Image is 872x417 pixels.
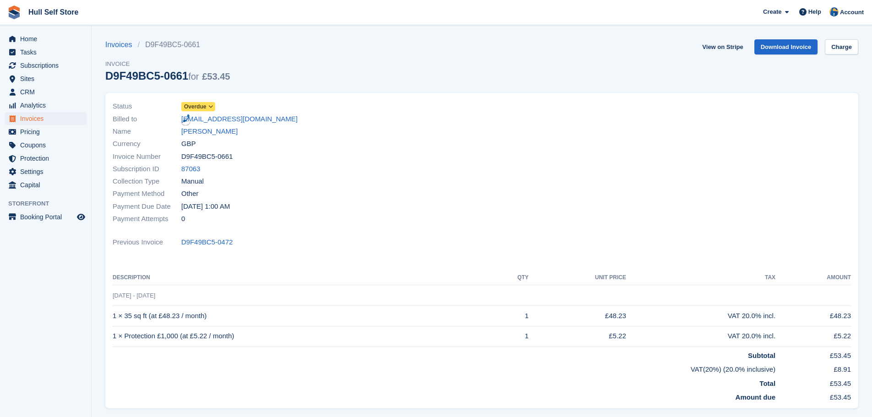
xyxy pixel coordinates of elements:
[529,271,626,285] th: Unit Price
[20,99,75,112] span: Analytics
[20,139,75,152] span: Coupons
[113,292,155,299] span: [DATE] - [DATE]
[181,176,204,187] span: Manual
[5,59,87,72] a: menu
[105,39,138,50] a: Invoices
[25,5,82,20] a: Hull Self Store
[529,306,626,326] td: £48.23
[775,389,851,403] td: £53.45
[5,99,87,112] a: menu
[113,164,181,174] span: Subscription ID
[5,139,87,152] a: menu
[748,352,775,359] strong: Subtotal
[76,211,87,222] a: Preview store
[808,7,821,16] span: Help
[626,311,775,321] div: VAT 20.0% incl.
[626,271,775,285] th: Tax
[113,139,181,149] span: Currency
[188,71,199,81] span: for
[20,125,75,138] span: Pricing
[113,126,181,137] span: Name
[20,46,75,59] span: Tasks
[20,112,75,125] span: Invoices
[20,165,75,178] span: Settings
[5,46,87,59] a: menu
[529,326,626,347] td: £5.22
[20,86,75,98] span: CRM
[113,271,493,285] th: Description
[5,125,87,138] a: menu
[493,306,529,326] td: 1
[775,306,851,326] td: £48.23
[7,5,21,19] img: stora-icon-8386f47178a22dfd0bd8f6a31ec36ba5ce8667c1dd55bd0f319d3a0aa187defe.svg
[181,114,298,125] a: [EMAIL_ADDRESS][DOMAIN_NAME]
[113,114,181,125] span: Billed to
[20,59,75,72] span: Subscriptions
[759,379,775,387] strong: Total
[105,39,230,50] nav: breadcrumbs
[113,306,493,326] td: 1 × 35 sq ft (at £48.23 / month)
[20,211,75,223] span: Booking Portal
[5,86,87,98] a: menu
[736,393,776,401] strong: Amount due
[626,331,775,341] div: VAT 20.0% incl.
[113,101,181,112] span: Status
[181,214,185,224] span: 0
[5,179,87,191] a: menu
[181,114,190,125] div: Call: 04101980
[181,126,238,137] a: [PERSON_NAME]
[20,179,75,191] span: Capital
[113,214,181,224] span: Payment Attempts
[829,7,839,16] img: Hull Self Store
[20,32,75,45] span: Home
[113,237,181,248] span: Previous Invoice
[775,271,851,285] th: Amount
[113,326,493,347] td: 1 × Protection £1,000 (at £5.22 / month)
[775,375,851,389] td: £53.45
[5,165,87,178] a: menu
[5,152,87,165] a: menu
[105,60,230,69] span: Invoice
[5,32,87,45] a: menu
[5,72,87,85] a: menu
[840,8,864,17] span: Account
[113,201,181,212] span: Payment Due Date
[181,152,233,162] span: D9F49BC5-0661
[181,237,233,248] a: D9F49BC5-0472
[181,139,196,149] span: GBP
[105,70,230,82] div: D9F49BC5-0661
[754,39,818,54] a: Download Invoice
[181,101,215,112] a: Overdue
[181,201,230,212] time: 2025-09-02 00:00:00 UTC
[184,103,206,111] span: Overdue
[20,152,75,165] span: Protection
[181,189,199,199] span: Other
[8,199,91,208] span: Storefront
[181,164,200,174] a: 87063
[699,39,747,54] a: View on Stripe
[20,72,75,85] span: Sites
[763,7,781,16] span: Create
[775,347,851,361] td: £53.45
[493,271,529,285] th: QTY
[113,152,181,162] span: Invoice Number
[493,326,529,347] td: 1
[113,361,775,375] td: VAT(20%) (20.0% inclusive)
[113,189,181,199] span: Payment Method
[183,114,190,122] img: hfpfyWBK5wQHBAGPgDf9c6qAYOxxMAAAAASUVORK5CYII=
[5,211,87,223] a: menu
[5,112,87,125] a: menu
[825,39,858,54] a: Charge
[775,326,851,347] td: £5.22
[202,71,230,81] span: £53.45
[113,176,181,187] span: Collection Type
[775,361,851,375] td: £8.91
